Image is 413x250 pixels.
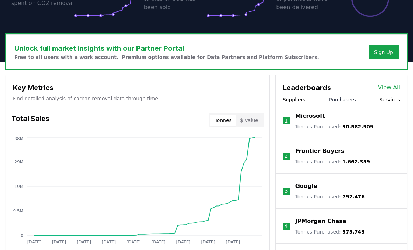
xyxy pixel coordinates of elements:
[378,83,400,92] a: View All
[342,159,370,164] span: 1.662.359
[283,96,306,103] button: Suppliers
[14,184,23,189] tspan: 19M
[102,239,116,244] tspan: [DATE]
[201,239,215,244] tspan: [DATE]
[342,194,365,200] span: 792.476
[236,115,262,126] button: $ Value
[285,187,288,195] p: 3
[295,228,365,235] p: Tonnes Purchased :
[77,239,91,244] tspan: [DATE]
[295,147,344,155] a: Frontier Buyers
[374,49,393,56] a: Sign Up
[12,113,49,127] h3: Total Sales
[342,124,373,129] span: 30.582.909
[369,45,399,59] button: Sign Up
[283,82,331,93] h3: Leaderboards
[210,115,236,126] button: Tonnes
[295,158,370,165] p: Tonnes Purchased :
[226,239,240,244] tspan: [DATE]
[52,239,66,244] tspan: [DATE]
[14,136,23,141] tspan: 38M
[14,160,23,164] tspan: 29M
[176,239,190,244] tspan: [DATE]
[13,209,23,214] tspan: 9.5M
[21,233,23,238] tspan: 0
[329,96,356,103] button: Purchasers
[295,217,346,225] a: JPMorgan Chase
[295,112,325,120] a: Microsoft
[14,43,319,54] h3: Unlock full market insights with our Partner Portal
[285,222,288,230] p: 4
[342,229,365,235] span: 575.743
[285,117,288,125] p: 1
[285,152,288,160] p: 2
[14,54,319,61] p: Free to all users with a work account. Premium options available for Data Partners and Platform S...
[295,182,317,190] a: Google
[379,96,400,103] button: Services
[13,82,262,93] h3: Key Metrics
[13,95,262,102] p: Find detailed analysis of carbon removal data through time.
[295,193,365,200] p: Tonnes Purchased :
[295,123,373,130] p: Tonnes Purchased :
[127,239,141,244] tspan: [DATE]
[151,239,166,244] tspan: [DATE]
[27,239,42,244] tspan: [DATE]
